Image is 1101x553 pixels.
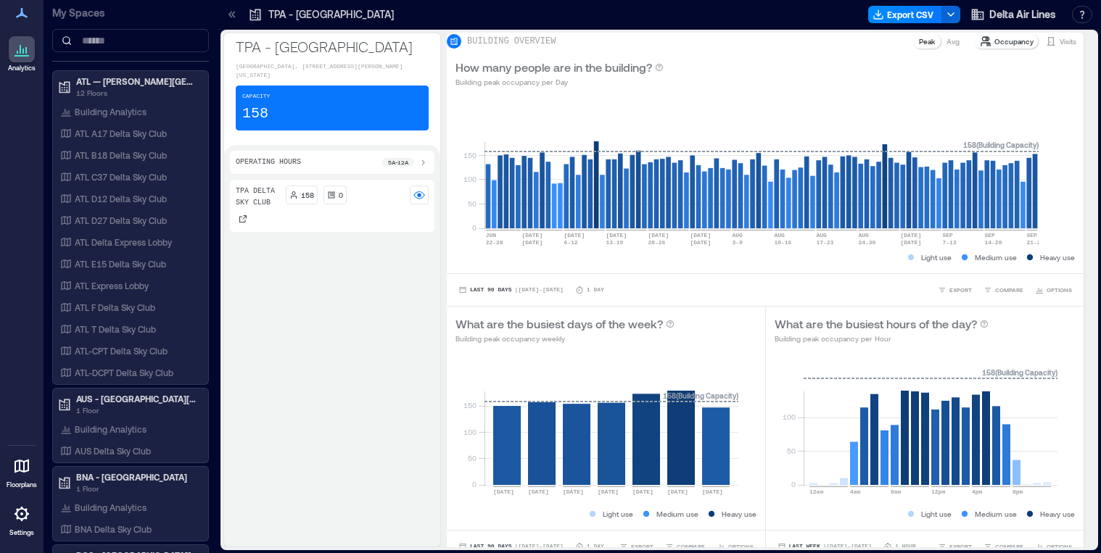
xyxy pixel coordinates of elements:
p: 0 [339,189,343,201]
p: Capacity [242,92,270,101]
text: [DATE] [702,488,723,495]
text: [DATE] [493,488,514,495]
p: TPA - [GEOGRAPHIC_DATA] [268,7,394,22]
p: Medium use [975,251,1017,263]
p: Building peak occupancy per Day [455,76,664,88]
p: ATL-DCPT Delta Sky Club [75,367,173,378]
text: SEP [984,232,995,238]
p: Light use [921,251,952,263]
p: Building Analytics [75,423,147,435]
text: [DATE] [606,232,627,238]
p: 5a - 12a [388,158,408,167]
p: Building peak occupancy weekly [455,333,675,344]
span: OPTIONS [728,542,754,551]
span: EXPORT [949,286,972,294]
p: [GEOGRAPHIC_DATA], [STREET_ADDRESS][PERSON_NAME][US_STATE] [236,62,429,80]
tspan: 0 [472,480,477,488]
text: [DATE] [563,488,584,495]
text: 13-19 [606,239,623,246]
text: [DATE] [690,239,711,246]
text: 6-12 [564,239,577,246]
p: Building peak occupancy per Hour [775,333,989,344]
p: ATL — [PERSON_NAME][GEOGRAPHIC_DATA] [76,75,198,87]
p: Heavy use [1040,251,1075,263]
text: [DATE] [598,488,619,495]
span: OPTIONS [1047,542,1072,551]
span: COMPARE [677,542,705,551]
p: TPA - [GEOGRAPHIC_DATA] [236,36,429,57]
text: AUG [816,232,827,238]
p: ATL E15 Delta Sky Club [75,258,166,270]
p: 1 Hour [895,542,916,551]
text: 21-27 [1026,239,1044,246]
p: Analytics [8,64,36,72]
p: Light use [603,508,633,520]
p: ATL T Delta Sky Club [75,323,156,335]
p: Settings [9,528,34,537]
p: Building Analytics [75,106,147,117]
tspan: 150 [463,151,477,159]
text: 8am [891,488,902,495]
p: ATL-CPT Delta Sky Club [75,345,168,357]
p: 12 Floors [76,87,198,99]
p: ATL Delta Express Lobby [75,236,172,248]
span: EXPORT [631,542,653,551]
text: AUG [732,232,743,238]
text: [DATE] [648,232,669,238]
p: ATL B18 Delta Sky Club [75,149,167,161]
text: 4am [850,488,861,495]
button: COMPARE [981,283,1026,297]
tspan: 50 [468,199,477,208]
tspan: 100 [463,175,477,183]
p: TPA Delta Sky Club [236,186,280,209]
p: Operating Hours [236,157,301,168]
p: BUILDING OVERVIEW [467,36,556,47]
text: [DATE] [667,488,688,495]
a: Floorplans [2,449,41,494]
p: ATL D27 Delta Sky Club [75,215,167,226]
tspan: 50 [786,446,795,455]
p: Medium use [656,508,698,520]
text: 24-30 [858,239,875,246]
button: EXPORT [935,283,975,297]
text: [DATE] [564,232,585,238]
button: Delta Air Lines [966,3,1060,26]
p: Floorplans [7,481,37,489]
p: How many people are in the building? [455,59,652,76]
p: Building Analytics [75,502,147,513]
text: 12pm [931,488,945,495]
p: Light use [921,508,952,520]
text: 17-23 [816,239,833,246]
text: AUG [858,232,869,238]
p: What are the busiest days of the week? [455,315,663,333]
text: [DATE] [521,239,543,246]
text: [DATE] [528,488,549,495]
span: Delta Air Lines [989,7,1056,22]
tspan: 0 [791,480,795,488]
text: 12am [809,488,823,495]
text: 22-28 [486,239,503,246]
text: SEP [1026,232,1037,238]
text: 7-13 [942,239,956,246]
text: 20-26 [648,239,665,246]
tspan: 100 [782,412,795,421]
p: BNA - [GEOGRAPHIC_DATA] [76,471,198,483]
button: Export CSV [868,6,942,23]
span: OPTIONS [1047,286,1072,294]
p: Visits [1060,36,1076,47]
tspan: 0 [472,223,477,232]
p: 1 Floor [76,404,198,416]
p: 1 Day [587,542,604,551]
text: SEP [942,232,953,238]
span: EXPORT [949,542,972,551]
p: 158 [301,189,314,201]
text: 8pm [1013,488,1023,495]
span: COMPARE [995,542,1023,551]
p: Heavy use [1040,508,1075,520]
text: 10-16 [774,239,791,246]
text: 4pm [972,488,983,495]
p: ATL F Delta Sky Club [75,302,155,313]
p: 1 Floor [76,483,198,494]
p: ATL Express Lobby [75,280,149,291]
text: [DATE] [900,232,921,238]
